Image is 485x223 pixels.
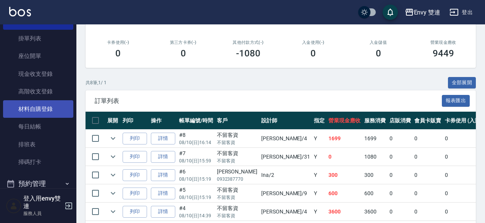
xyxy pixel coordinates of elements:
p: 服務人員 [23,210,62,217]
p: 08/10 (日) 15:19 [179,194,213,201]
p: 08/10 (日) 15:59 [179,157,213,164]
button: 全部展開 [448,77,476,89]
td: Y [312,184,327,202]
a: 掃碼打卡 [3,153,73,171]
button: 登出 [446,5,476,19]
th: 會員卡販賣 [412,112,443,130]
button: 列印 [123,133,147,144]
td: 0 [412,148,443,166]
button: expand row [107,151,119,162]
img: Logo [9,7,31,16]
div: 不留客資 [217,204,257,212]
h3: 0 [115,48,121,59]
td: 1699 [362,130,388,148]
p: 共 8 筆, 1 / 1 [86,79,107,86]
th: 展開 [105,112,121,130]
td: Y [312,166,327,184]
div: 不留客資 [217,149,257,157]
a: 掛單列表 [3,30,73,47]
td: 300 [327,166,362,184]
p: 08/10 (日) 15:19 [179,176,213,183]
button: Envy 雙連 [402,5,444,20]
td: 3600 [327,203,362,221]
td: [PERSON_NAME] /4 [259,130,312,148]
h3: 0 [181,48,186,59]
td: 3600 [362,203,388,221]
button: 列印 [123,151,147,163]
td: #6 [177,166,215,184]
td: 0 [388,203,413,221]
a: 每日結帳 [3,118,73,135]
button: 列印 [123,188,147,199]
a: 材料自購登錄 [3,100,73,118]
a: 座位開單 [3,47,73,65]
td: 0 [388,184,413,202]
button: 報表匯出 [442,95,470,107]
td: [PERSON_NAME] /9 [259,184,312,202]
button: expand row [107,206,119,217]
td: 0 [412,203,443,221]
span: 訂單列表 [95,97,442,105]
td: #7 [177,148,215,166]
td: Y [312,148,327,166]
th: 營業現金應收 [327,112,362,130]
td: 0 [412,166,443,184]
h3: 9449 [433,48,454,59]
h3: 0 [310,48,316,59]
button: expand row [107,169,119,181]
p: 不留客資 [217,157,257,164]
td: 0 [412,130,443,148]
h2: 營業現金應收 [420,40,467,45]
a: 詳情 [151,188,175,199]
th: 帳單編號/時間 [177,112,215,130]
td: [PERSON_NAME] /4 [259,203,312,221]
td: #4 [177,203,215,221]
div: Envy 雙連 [414,8,441,17]
th: 客戶 [215,112,259,130]
th: 服務消費 [362,112,388,130]
th: 店販消費 [388,112,413,130]
p: 不留客資 [217,139,257,146]
h2: 入金使用(-) [290,40,336,45]
td: Y [312,130,327,148]
a: 現金收支登錄 [3,65,73,83]
a: 高階收支登錄 [3,83,73,100]
td: 600 [327,184,362,202]
p: 不留客資 [217,212,257,219]
p: 不留客資 [217,194,257,201]
button: expand row [107,133,119,144]
td: 0 [388,148,413,166]
td: #5 [177,184,215,202]
a: 詳情 [151,133,175,144]
a: 詳情 [151,151,175,163]
td: 300 [362,166,388,184]
td: 0 [388,166,413,184]
td: [PERSON_NAME] /31 [259,148,312,166]
h3: 0 [376,48,381,59]
a: 詳情 [151,169,175,181]
th: 指定 [312,112,327,130]
img: Person [6,198,21,213]
a: 排班表 [3,136,73,153]
h2: 入金儲值 [355,40,401,45]
td: Ina /2 [259,166,312,184]
a: 報表匯出 [442,97,470,104]
div: 不留客資 [217,186,257,194]
h5: 登入用envy雙連 [23,195,62,210]
th: 操作 [149,112,177,130]
th: 設計師 [259,112,312,130]
td: 1080 [362,148,388,166]
h3: -1080 [236,48,260,59]
div: 不留客資 [217,131,257,139]
th: 列印 [121,112,149,130]
td: 600 [362,184,388,202]
div: [PERSON_NAME] [217,168,257,176]
button: 列印 [123,206,147,218]
h2: 其他付款方式(-) [225,40,272,45]
button: 列印 [123,169,147,181]
p: 0932387770 [217,176,257,183]
button: 預約管理 [3,174,73,194]
td: 0 [412,184,443,202]
button: save [383,5,398,20]
td: #8 [177,130,215,148]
